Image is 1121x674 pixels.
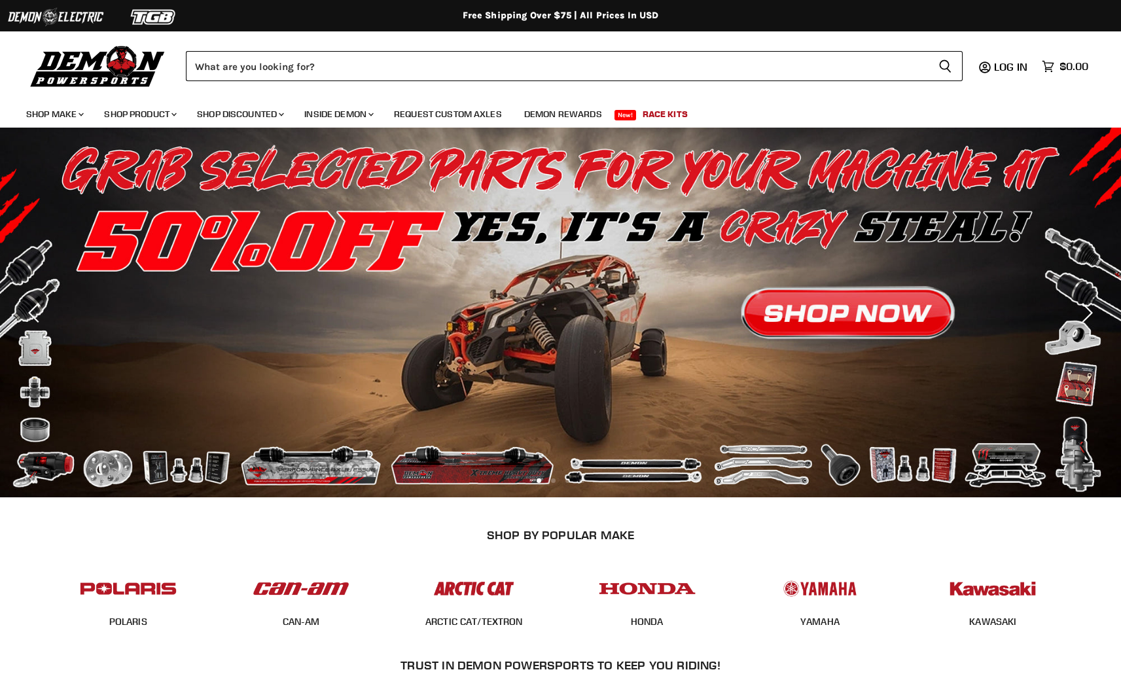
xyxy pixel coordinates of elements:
span: POLARIS [109,616,147,629]
input: Search [186,51,928,81]
span: New! [614,110,637,120]
span: KAWASAKI [969,616,1016,629]
a: Shop Make [16,101,92,128]
img: POPULAR_MAKE_logo_5_20258e7f-293c-4aac-afa8-159eaa299126.jpg [769,569,871,609]
span: YAMAHA [800,616,840,629]
button: Search [928,51,963,81]
a: Race Kits [633,101,698,128]
button: Next [1072,300,1098,326]
a: KAWASAKI [969,616,1016,628]
ul: Main menu [16,96,1085,128]
form: Product [186,51,963,81]
div: Free Shipping Over $75 | All Prices In USD [37,10,1084,22]
a: Shop Discounted [187,101,292,128]
li: Page dot 4 [580,478,584,483]
span: Log in [994,60,1027,73]
a: POLARIS [109,616,147,628]
img: TGB Logo 2 [105,5,203,29]
li: Page dot 1 [537,478,541,483]
span: HONDA [631,616,664,629]
li: Page dot 3 [565,478,570,483]
span: ARCTIC CAT/TEXTRON [425,616,523,629]
li: Page dot 2 [551,478,556,483]
a: YAMAHA [800,616,840,628]
button: Previous [23,300,49,326]
span: $0.00 [1059,60,1088,73]
img: POPULAR_MAKE_logo_1_adc20308-ab24-48c4-9fac-e3c1a623d575.jpg [250,569,352,609]
img: Demon Electric Logo 2 [7,5,105,29]
img: POPULAR_MAKE_logo_3_027535af-6171-4c5e-a9bc-f0eccd05c5d6.jpg [423,569,525,609]
span: CAN-AM [283,616,320,629]
a: Inside Demon [294,101,382,128]
a: HONDA [631,616,664,628]
h2: Trust In Demon Powersports To Keep You Riding! [68,658,1053,672]
img: POPULAR_MAKE_logo_4_4923a504-4bac-4306-a1be-165a52280178.jpg [596,569,698,609]
img: POPULAR_MAKE_logo_6_76e8c46f-2d1e-4ecc-b320-194822857d41.jpg [942,569,1044,609]
a: Demon Rewards [514,101,612,128]
a: $0.00 [1035,57,1095,76]
h2: SHOP BY POPULAR MAKE [53,528,1068,542]
a: Shop Product [94,101,185,128]
a: Log in [988,61,1035,73]
img: Demon Powersports [26,43,169,89]
a: Request Custom Axles [384,101,512,128]
a: ARCTIC CAT/TEXTRON [425,616,523,628]
a: CAN-AM [283,616,320,628]
img: POPULAR_MAKE_logo_2_dba48cf1-af45-46d4-8f73-953a0f002620.jpg [77,569,179,609]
